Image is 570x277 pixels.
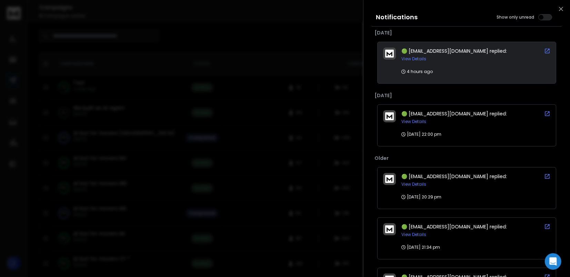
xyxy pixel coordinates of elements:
[401,119,426,124] button: View Details
[401,110,507,117] span: 🟢 [EMAIL_ADDRESS][DOMAIN_NAME] replied:
[401,132,441,137] p: [DATE] 22:00 pm
[401,56,426,62] button: View Details
[545,253,561,270] div: Open Intercom Messenger
[374,29,559,36] p: [DATE]
[385,112,394,120] img: logo
[376,12,418,22] h3: Notifications
[401,223,507,230] span: 🟢 [EMAIL_ADDRESS][DOMAIN_NAME] replied:
[374,92,559,99] p: [DATE]
[385,175,394,183] img: logo
[401,69,433,74] p: 4 hours ago
[401,182,426,187] button: View Details
[401,173,507,180] span: 🟢 [EMAIL_ADDRESS][DOMAIN_NAME] replied:
[385,225,394,233] img: logo
[385,50,394,58] img: logo
[401,48,507,54] span: 🟢 [EMAIL_ADDRESS][DOMAIN_NAME] replied:
[374,155,559,162] p: Older
[401,194,441,200] p: [DATE] 20:29 pm
[497,14,534,20] label: Show only unread
[401,232,426,237] button: View Details
[401,245,440,250] p: [DATE] 21:34 pm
